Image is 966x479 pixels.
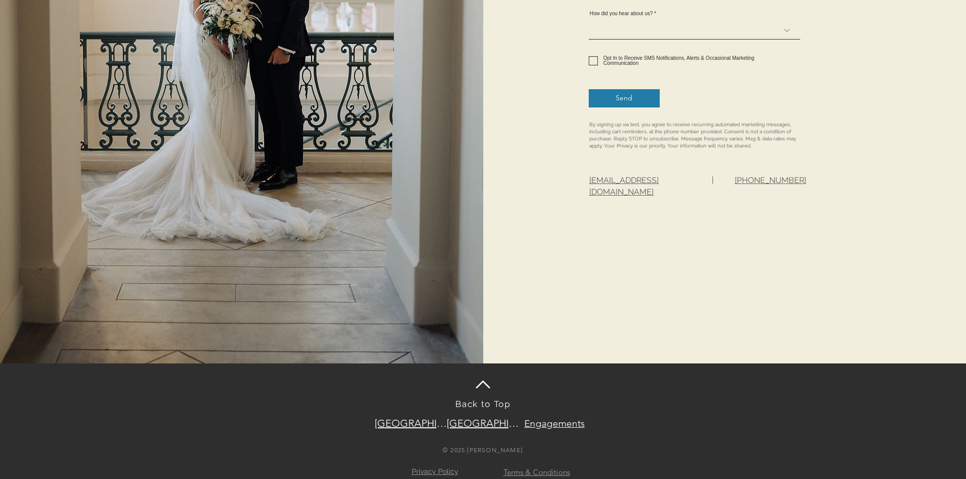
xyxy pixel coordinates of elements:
span: By signing up via text, you agree to receive recurring automated marketing messages, including ca... [589,122,796,149]
a: Los Angeles [375,413,447,433]
span: [GEOGRAPHIC_DATA] [375,417,447,429]
span: [GEOGRAPHIC_DATA] [447,417,519,429]
span: Engagements [524,418,585,429]
a: Back to Top [455,399,511,409]
a: [EMAIL_ADDRESS][DOMAIN_NAME] [589,175,659,196]
a: Privacy Policy [412,467,458,475]
a: Terms & Conditions [504,468,570,477]
label: How did you hear about us? [589,11,800,16]
a: Seattle [447,413,519,433]
a: [PHONE_NUMBER] [735,175,806,185]
button: Send [589,89,660,107]
a: Engagements [519,413,591,433]
span: Opt In to Receive SMS Notifications, Alerts & Occasional Marketing Communication [603,55,755,66]
span: Send [616,93,632,103]
span: Terms & Conditions [504,467,570,477]
span: © 2025 [PERSON_NAME] [443,446,523,454]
